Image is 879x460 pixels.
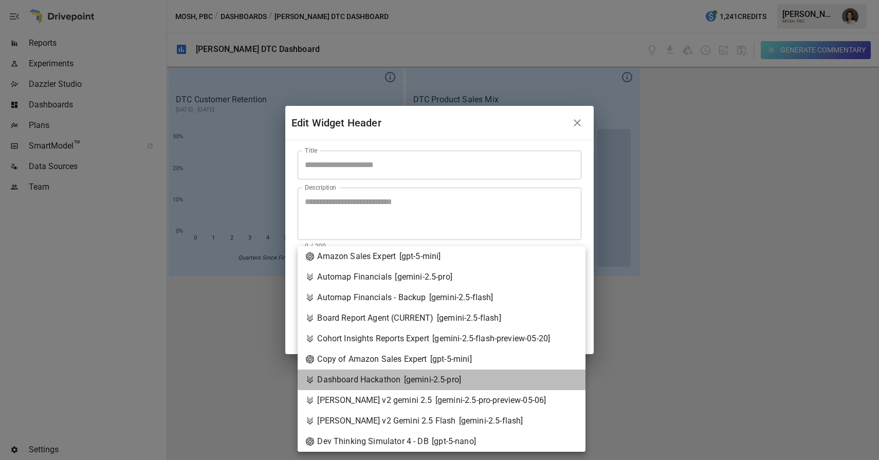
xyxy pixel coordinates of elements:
[306,312,501,324] div: Board Report Agent (CURRENT)
[306,273,314,281] img: vertexai
[432,333,550,345] span: [ gemini-2.5-flash-preview-05-20 ]
[306,353,472,365] div: Copy of Amazon Sales Expert
[306,374,461,386] div: Dashboard Hackathon
[459,415,523,427] span: [ gemini-2.5-flash ]
[306,314,314,322] img: vertexai
[435,394,546,407] span: [ gemini-2.5-pro-preview-05-06 ]
[306,394,546,407] div: [PERSON_NAME] v2 gemini 2.5
[432,435,476,448] span: [ gpt-5-nano ]
[429,291,493,304] span: [ gemini-2.5-flash ]
[395,271,452,283] span: [ gemini-2.5-pro ]
[306,415,523,427] div: [PERSON_NAME] v2 Gemini 2.5 Flash
[306,291,493,304] div: Automap Financials - Backup
[306,355,314,363] img: openai
[306,250,441,263] div: Amazon Sales Expert
[306,333,550,345] div: Cohort Insights Reports Expert
[306,396,314,404] img: vertexai
[399,250,441,263] span: [ gpt-5-mini ]
[404,374,461,386] span: [ gemini-2.5-pro ]
[306,293,314,302] img: vertexai
[306,435,476,448] div: Dev Thinking Simulator 4 - DB
[437,312,501,324] span: [ gemini-2.5-flash ]
[306,335,314,343] img: vertexai
[430,353,472,365] span: [ gpt-5-mini ]
[306,252,314,261] img: openai
[306,271,452,283] div: Automap Financials
[306,376,314,384] img: vertexai
[306,417,314,425] img: vertexai
[306,437,314,446] img: openai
